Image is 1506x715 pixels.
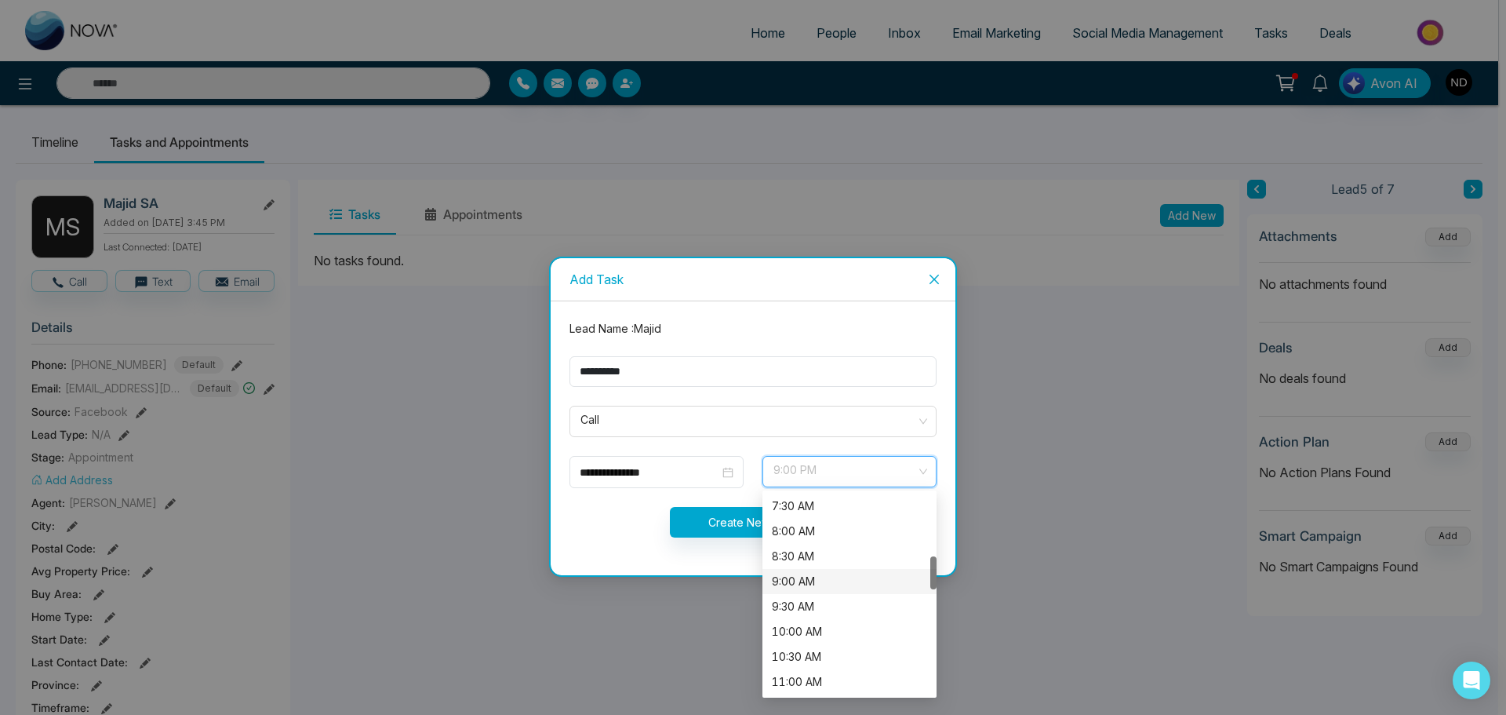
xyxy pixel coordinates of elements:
div: 9:30 AM [772,598,927,615]
div: 10:00 AM [762,619,937,644]
div: Lead Name : Majid [560,320,946,337]
div: Add Task [569,271,937,288]
div: 8:30 AM [762,544,937,569]
span: Call [580,408,926,435]
div: 7:30 AM [772,498,927,515]
div: 8:00 AM [762,519,937,544]
div: Open Intercom Messenger [1453,662,1490,699]
button: Close [913,258,955,301]
div: 9:00 AM [762,569,937,594]
div: 11:00 AM [762,669,937,695]
span: close [928,273,940,286]
div: 9:00 AM [772,573,927,590]
div: 10:30 AM [762,644,937,669]
div: 9:30 AM [762,594,937,619]
div: 10:30 AM [772,648,927,666]
div: 7:30 AM [762,494,937,519]
div: 8:00 AM [772,523,927,540]
div: 8:30 AM [772,548,927,565]
span: 9:00 PM [773,458,926,485]
div: 10:00 AM [772,623,927,640]
button: Create New Task [670,507,837,538]
div: 11:00 AM [772,673,927,691]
